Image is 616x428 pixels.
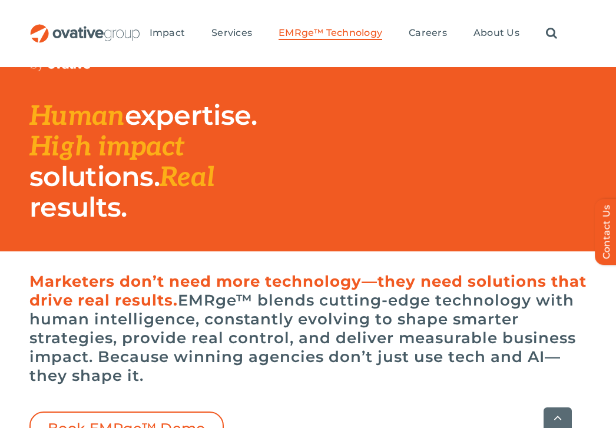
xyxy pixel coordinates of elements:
[211,27,252,39] span: Services
[150,15,557,52] nav: Menu
[150,27,185,40] a: Impact
[279,27,382,40] a: EMRge™ Technology
[29,160,160,193] span: solutions.
[29,272,587,310] span: Marketers don’t need more technology—they need solutions that drive real results.
[29,190,127,224] span: results.
[160,161,214,194] span: Real
[211,27,252,40] a: Services
[125,98,257,132] span: expertise.
[546,27,557,40] a: Search
[279,27,382,39] span: EMRge™ Technology
[473,27,519,40] a: About Us
[473,27,519,39] span: About Us
[150,27,185,39] span: Impact
[29,272,587,385] h6: EMRge™ blends cutting-edge technology with human intelligence, constantly evolving to shape smart...
[29,131,184,164] span: High impact
[409,27,447,40] a: Careers
[409,27,447,39] span: Careers
[29,23,141,34] a: OG_Full_horizontal_RGB
[29,100,125,133] span: Human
